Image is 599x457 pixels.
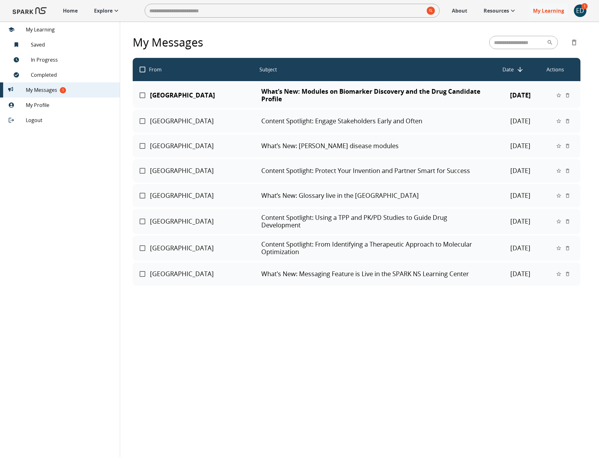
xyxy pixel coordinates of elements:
[31,56,115,64] span: In Progress
[484,7,509,14] p: Resources
[563,217,572,226] button: delete
[91,4,123,18] a: Explore
[487,192,554,199] p: [DATE]
[261,167,486,175] p: Content Spotlight: Protect Your Invention and Partner Smart for Success
[3,52,120,67] div: In Progress
[26,86,115,94] span: My Messages
[149,66,162,73] p: From
[31,41,115,48] span: Saved
[150,92,260,99] p: [GEOGRAPHIC_DATA]
[150,192,260,199] p: [GEOGRAPHIC_DATA]
[487,218,554,225] p: [DATE]
[554,166,563,175] button: toggle pinned
[150,142,260,150] p: [GEOGRAPHIC_DATA]
[554,270,563,278] button: toggle pinned
[3,98,120,113] div: My Profile
[150,218,260,225] p: [GEOGRAPHIC_DATA]
[449,4,470,18] a: About
[31,71,115,79] span: Completed
[133,34,203,51] p: My Messages
[261,214,486,229] p: Content Spotlight: Using a TPP and PK/PD Studies to Guide Drug Development
[63,7,78,14] p: Home
[13,3,47,18] img: Logo of SPARK at Stanford
[554,191,563,200] button: toggle pinned
[480,4,520,18] a: Resources
[26,116,115,124] span: Logout
[563,117,572,125] button: delete
[150,270,260,278] p: [GEOGRAPHIC_DATA]
[487,270,554,278] p: [DATE]
[574,4,586,17] div: ED
[150,117,260,125] p: [GEOGRAPHIC_DATA]
[261,142,486,150] p: What’s New: [PERSON_NAME] disease modules
[563,191,572,200] button: delete
[487,117,554,125] p: [DATE]
[94,7,113,14] p: Explore
[150,244,260,252] p: [GEOGRAPHIC_DATA]
[533,7,564,14] p: My Learning
[554,117,563,125] button: toggle pinned
[26,26,115,33] span: My Learning
[3,37,120,52] div: Saved
[487,244,554,252] p: [DATE]
[3,113,120,128] div: Logout
[150,167,260,175] p: [GEOGRAPHIC_DATA]
[424,4,435,17] button: search
[261,192,486,199] p: What’s New: Glossary live in the [GEOGRAPHIC_DATA]
[487,92,554,99] p: [DATE]
[568,36,580,49] button: delete
[60,4,81,18] a: Home
[581,3,588,9] span: 1
[530,4,568,18] a: My Learning
[452,7,467,14] p: About
[261,88,486,103] p: What’s New: Modules on Biomarker Discovery and the Drug Candidate Profile
[554,142,563,150] button: toggle pinned
[544,37,553,48] button: search
[554,91,563,100] button: toggle pinned
[563,270,572,278] button: delete
[487,167,554,175] p: [DATE]
[487,142,554,150] p: [DATE]
[261,117,486,125] p: Content Spotlight: Engage Stakeholders Early and Often
[563,91,572,100] button: delete
[259,66,277,73] p: Subject
[3,22,120,37] div: My Learning
[574,4,586,17] button: account of current user
[502,66,514,73] p: Date
[554,244,563,253] button: toggle pinned
[26,101,115,109] span: My Profile
[261,270,486,278] p: What's New: Messaging Feature is Live in the SPARK NS Learning Center
[563,244,572,253] button: delete
[261,241,486,256] p: Content Spotlight: From Identifying a Therapeutic Approach to Molecular Optimization
[3,67,120,82] div: Completed
[554,217,563,226] button: toggle pinned
[60,87,66,93] span: 1
[563,142,572,150] button: delete
[563,166,572,175] button: delete
[546,66,564,73] p: Actions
